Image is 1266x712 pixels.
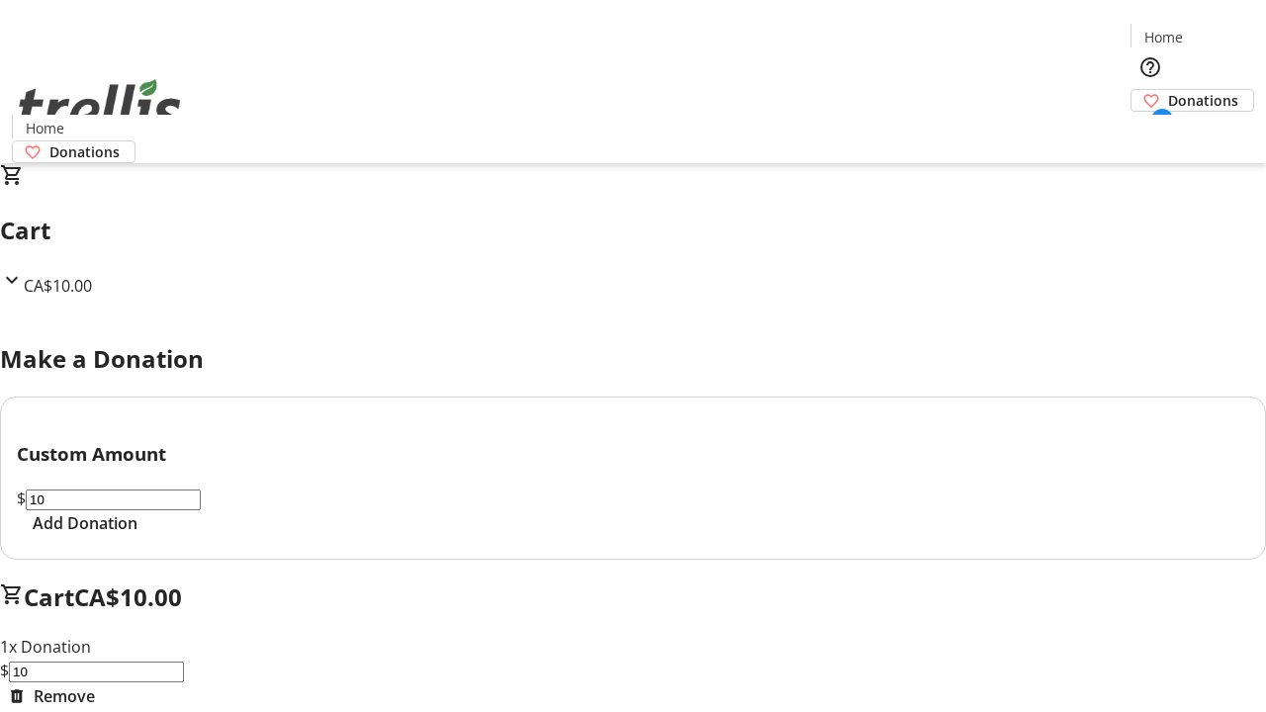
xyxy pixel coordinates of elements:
span: Remove [34,684,95,708]
span: Donations [49,141,120,162]
span: Add Donation [33,511,137,535]
input: Donation Amount [26,489,201,510]
span: CA$10.00 [24,275,92,297]
a: Home [13,118,76,138]
a: Donations [1130,89,1254,112]
a: Donations [12,140,136,163]
span: Home [1144,27,1183,47]
button: Add Donation [17,511,153,535]
span: Home [26,118,64,138]
span: $ [17,488,26,509]
button: Help [1130,47,1170,87]
button: Cart [1130,112,1170,151]
img: Orient E2E Organization qGbegImJ8M's Logo [12,57,188,156]
h3: Custom Amount [17,440,1249,468]
input: Donation Amount [9,662,184,682]
a: Home [1131,27,1195,47]
span: Donations [1168,90,1238,111]
span: CA$10.00 [74,580,182,613]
